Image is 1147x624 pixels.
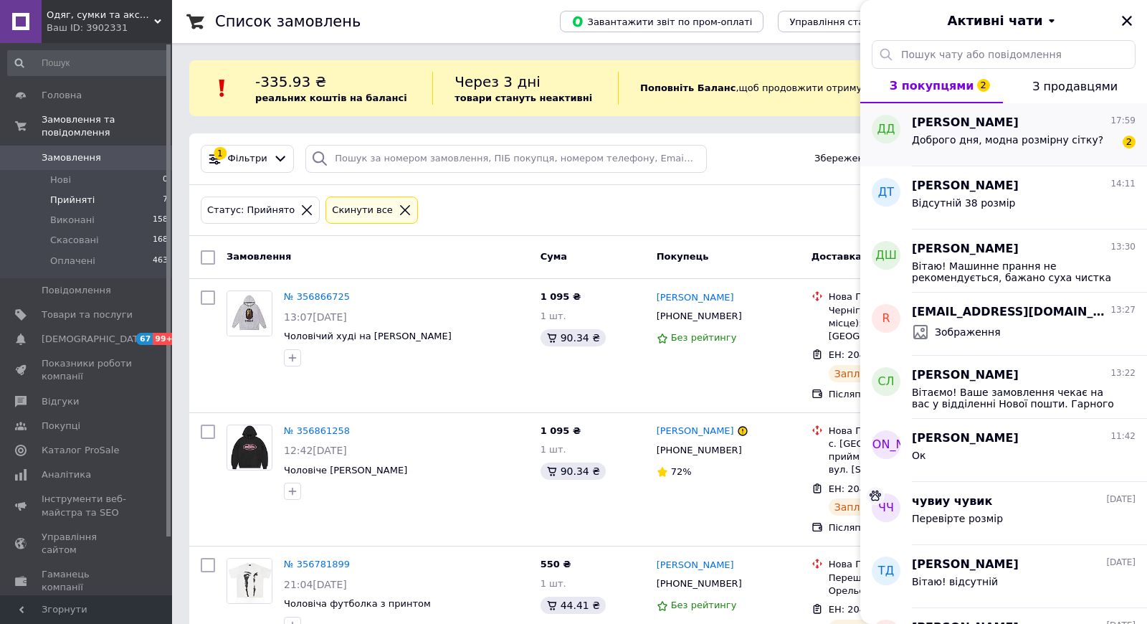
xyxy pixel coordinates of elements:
[571,15,752,28] span: Завантажити звіт по пром-оплаті
[50,255,95,268] span: Оплачені
[860,69,1003,103] button: З покупцями2
[878,500,894,516] span: чч
[860,545,1147,608] button: ТД[PERSON_NAME][DATE]Вітаю! відсутній
[654,575,745,593] div: [PHONE_NUMBER]
[204,203,298,218] div: Статус: Прийнято
[829,349,931,360] span: ЕН: 20451225019897
[912,493,992,510] span: чувиу чувик
[284,579,347,590] span: 21:04[DATE]
[541,444,566,455] span: 1 шт.
[541,329,606,346] div: 90.34 ₴
[255,93,407,103] b: реальних коштів на балансі
[50,234,99,247] span: Скасовані
[829,290,986,303] div: Нова Пошта
[42,568,133,594] span: Гаманець компанії
[829,558,986,571] div: Нова Пошта
[657,559,734,572] a: [PERSON_NAME]
[50,214,95,227] span: Виконані
[136,333,153,345] span: 67
[654,307,745,326] div: [PHONE_NUMBER]
[878,184,894,201] span: ДТ
[912,197,1015,209] span: Відсутній 38 розмір
[454,93,592,103] b: товари стануть неактивні
[912,115,1019,131] span: [PERSON_NAME]
[860,230,1147,293] button: ДШ[PERSON_NAME]13:30Вітаю! Машинне прання не рекомендується, бажано суха чистка або професійна хі...
[1110,367,1136,379] span: 13:22
[42,468,91,481] span: Аналітика
[284,598,431,609] span: Чоловіча футболка з принтом
[305,145,707,173] input: Пошук за номером замовлення, ПІБ покупця, номером телефону, Email, номером накладної
[829,483,931,494] span: ЕН: 20451225010074
[829,572,986,597] div: Перещепине, №1: мікрорайон Орельський, 14
[657,425,734,438] a: [PERSON_NAME]
[829,521,986,534] div: Післяплата
[860,419,1147,482] button: [PERSON_NAME][PERSON_NAME]11:42Ок
[541,597,606,614] div: 44.41 ₴
[882,311,890,327] span: r
[227,558,272,604] a: Фото товару
[618,72,976,105] div: , щоб продовжити отримувати замовлення
[50,174,71,186] span: Нові
[454,73,541,90] span: Через 3 дні
[814,152,912,166] span: Збережені фільтри:
[1118,12,1136,29] button: Закрити
[42,333,148,346] span: [DEMOGRAPHIC_DATA]
[812,251,918,262] span: Доставка та оплата
[877,121,895,138] span: ДД
[214,147,227,160] div: 1
[42,395,79,408] span: Відгуки
[912,241,1019,257] span: [PERSON_NAME]
[153,214,168,227] span: 158
[912,178,1019,194] span: [PERSON_NAME]
[1110,115,1136,127] span: 17:59
[163,174,168,186] span: 0
[284,291,350,302] a: № 356866725
[877,374,894,390] span: СЛ
[47,9,154,22] span: Одяг, сумки та аксесуари
[890,79,974,93] span: З покупцями
[947,11,1042,30] span: Активні чати
[541,559,571,569] span: 550 ₴
[42,357,133,383] span: Показники роботи компанії
[912,387,1115,410] span: Вітаємо! Ваше замовлення чекає на вас у відділенні Нової пошти. Гарного дня 🌞
[654,441,745,460] div: [PHONE_NUMBER]
[284,331,452,341] a: Чоловічий худі на [PERSON_NAME]
[42,113,172,139] span: Замовлення та повідомлення
[640,82,736,93] b: Поповніть Баланс
[42,308,133,321] span: Товари та послуги
[912,513,1003,524] span: Перевірте розмір
[671,332,737,343] span: Без рейтингу
[7,50,169,76] input: Пошук
[912,134,1103,146] span: Доброго дня, модна розмірну сітку?
[211,77,233,99] img: :exclamation:
[541,251,567,262] span: Cума
[42,420,80,432] span: Покупці
[228,152,267,166] span: Фільтри
[42,284,111,297] span: Повідомлення
[153,333,176,345] span: 99+
[829,425,986,438] div: Нова Пошта
[839,437,934,453] span: [PERSON_NAME]
[42,531,133,557] span: Управління сайтом
[163,194,168,207] span: 7
[977,79,990,92] span: 2
[657,251,709,262] span: Покупець
[284,445,347,456] span: 12:42[DATE]
[912,576,998,587] span: Вітаю! відсутній
[912,557,1019,573] span: [PERSON_NAME]
[872,40,1136,69] input: Пошук чату або повідомлення
[227,251,291,262] span: Замовлення
[42,493,133,519] span: Інструменти веб-майстра та SEO
[912,260,1115,283] span: Вітаю! Машинне прання не рекомендується, бажано суха чистка або професійна хімчистка.
[227,425,272,471] a: Фото товару
[912,430,1019,447] span: [PERSON_NAME]
[912,304,1108,321] span: [EMAIL_ADDRESS][DOMAIN_NAME]
[778,11,910,32] button: Управління статусами
[541,311,566,321] span: 1 шт.
[1123,136,1136,148] span: 2
[560,11,763,32] button: Завантажити звіт по пром-оплаті
[329,203,396,218] div: Cкинути все
[671,466,692,477] span: 72%
[1110,241,1136,253] span: 13:30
